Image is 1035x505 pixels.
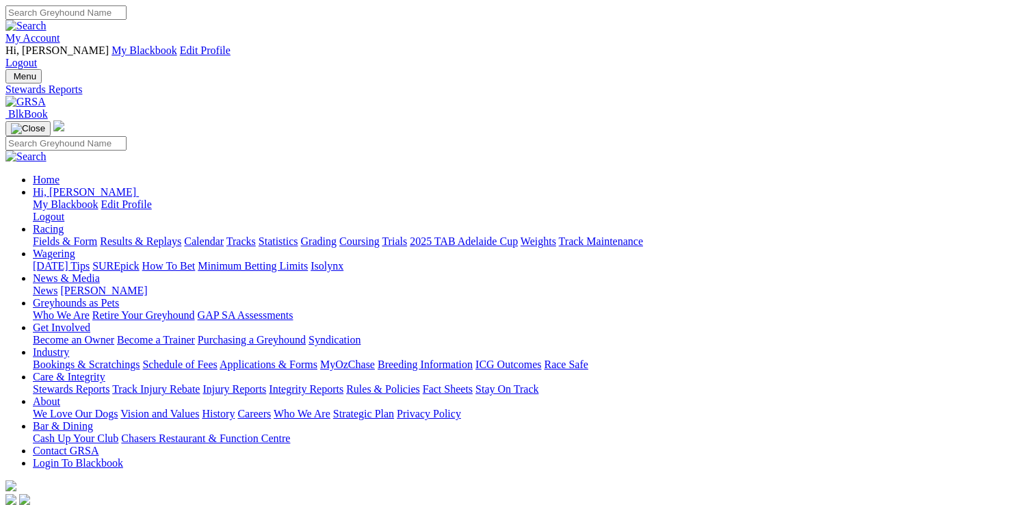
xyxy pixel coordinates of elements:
[101,198,152,210] a: Edit Profile
[5,44,1030,69] div: My Account
[5,494,16,505] img: facebook.svg
[311,260,343,272] a: Isolynx
[117,334,195,346] a: Become a Trainer
[5,5,127,20] input: Search
[33,272,100,284] a: News & Media
[33,198,1030,223] div: Hi, [PERSON_NAME]
[33,198,99,210] a: My Blackbook
[53,120,64,131] img: logo-grsa-white.png
[5,20,47,32] img: Search
[475,359,541,370] a: ICG Outcomes
[339,235,380,247] a: Coursing
[5,32,60,44] a: My Account
[33,285,1030,297] div: News & Media
[19,494,30,505] img: twitter.svg
[33,186,139,198] a: Hi, [PERSON_NAME]
[33,359,140,370] a: Bookings & Scratchings
[274,408,330,419] a: Who We Are
[100,235,181,247] a: Results & Replays
[112,383,200,395] a: Track Injury Rebate
[33,432,1030,445] div: Bar & Dining
[5,83,1030,96] a: Stewards Reports
[121,432,290,444] a: Chasers Restaurant & Function Centre
[33,383,1030,396] div: Care & Integrity
[33,235,97,247] a: Fields & Form
[5,480,16,491] img: logo-grsa-white.png
[33,371,105,383] a: Care & Integrity
[237,408,271,419] a: Careers
[142,260,196,272] a: How To Bet
[378,359,473,370] a: Breeding Information
[259,235,298,247] a: Statistics
[33,309,1030,322] div: Greyhounds as Pets
[423,383,473,395] a: Fact Sheets
[5,96,46,108] img: GRSA
[5,121,51,136] button: Toggle navigation
[112,44,177,56] a: My Blackbook
[202,383,266,395] a: Injury Reports
[410,235,518,247] a: 2025 TAB Adelaide Cup
[180,44,231,56] a: Edit Profile
[120,408,199,419] a: Vision and Values
[559,235,643,247] a: Track Maintenance
[33,223,64,235] a: Racing
[33,248,75,259] a: Wagering
[92,309,195,321] a: Retire Your Greyhound
[198,334,306,346] a: Purchasing a Greyhound
[92,260,139,272] a: SUREpick
[397,408,461,419] a: Privacy Policy
[33,285,57,296] a: News
[33,359,1030,371] div: Industry
[521,235,556,247] a: Weights
[320,359,375,370] a: MyOzChase
[202,408,235,419] a: History
[226,235,256,247] a: Tracks
[33,334,1030,346] div: Get Involved
[382,235,407,247] a: Trials
[5,69,42,83] button: Toggle navigation
[333,408,394,419] a: Strategic Plan
[269,383,343,395] a: Integrity Reports
[198,309,293,321] a: GAP SA Assessments
[475,383,538,395] a: Stay On Track
[33,383,109,395] a: Stewards Reports
[33,408,118,419] a: We Love Our Dogs
[5,44,109,56] span: Hi, [PERSON_NAME]
[33,346,69,358] a: Industry
[33,420,93,432] a: Bar & Dining
[346,383,420,395] a: Rules & Policies
[544,359,588,370] a: Race Safe
[5,108,48,120] a: BlkBook
[33,260,90,272] a: [DATE] Tips
[33,186,136,198] span: Hi, [PERSON_NAME]
[33,235,1030,248] div: Racing
[309,334,361,346] a: Syndication
[5,136,127,151] input: Search
[33,174,60,185] a: Home
[33,396,60,407] a: About
[142,359,217,370] a: Schedule of Fees
[5,57,37,68] a: Logout
[8,108,48,120] span: BlkBook
[33,211,64,222] a: Logout
[198,260,308,272] a: Minimum Betting Limits
[301,235,337,247] a: Grading
[33,260,1030,272] div: Wagering
[14,71,36,81] span: Menu
[33,445,99,456] a: Contact GRSA
[220,359,317,370] a: Applications & Forms
[33,309,90,321] a: Who We Are
[11,123,45,134] img: Close
[33,457,123,469] a: Login To Blackbook
[33,408,1030,420] div: About
[5,151,47,163] img: Search
[33,322,90,333] a: Get Involved
[33,334,114,346] a: Become an Owner
[184,235,224,247] a: Calendar
[60,285,147,296] a: [PERSON_NAME]
[33,432,118,444] a: Cash Up Your Club
[33,297,119,309] a: Greyhounds as Pets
